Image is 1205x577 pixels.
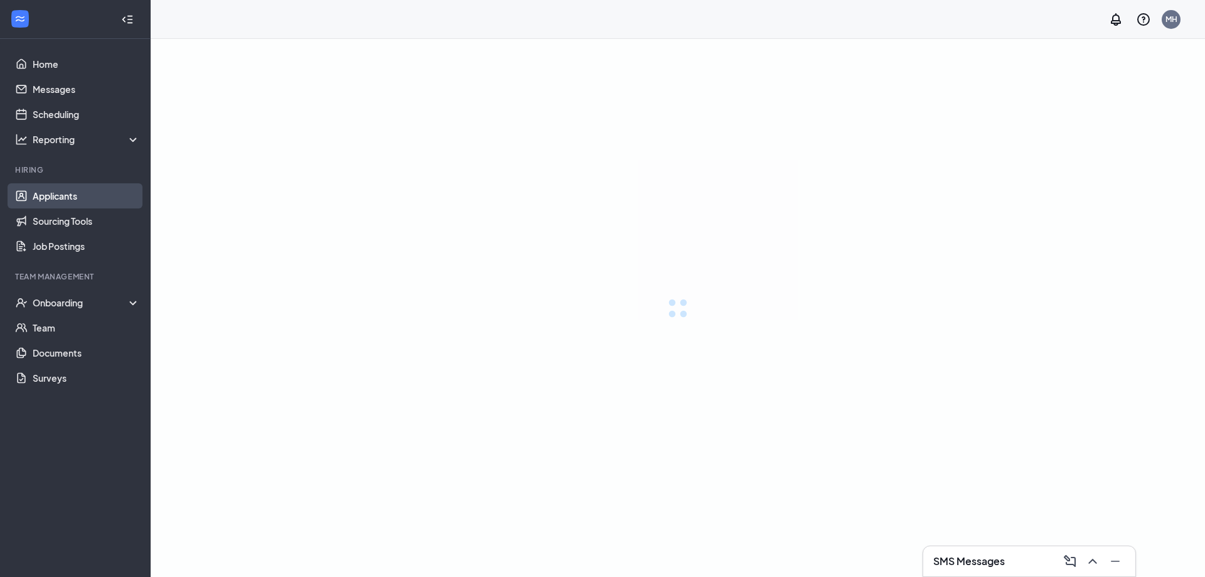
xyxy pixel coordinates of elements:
[15,271,137,282] div: Team Management
[33,340,140,365] a: Documents
[33,208,140,234] a: Sourcing Tools
[1060,551,1080,571] button: ComposeMessage
[1108,12,1123,27] svg: Notifications
[14,13,26,25] svg: WorkstreamLogo
[33,77,140,102] a: Messages
[15,164,137,175] div: Hiring
[33,315,140,340] a: Team
[121,13,134,26] svg: Collapse
[15,133,28,146] svg: Analysis
[1083,551,1103,571] button: ChevronUp
[1108,554,1123,569] svg: Minimize
[33,296,129,309] div: Onboarding
[33,183,140,208] a: Applicants
[1085,554,1100,569] svg: ChevronUp
[15,296,28,309] svg: UserCheck
[33,51,140,77] a: Home
[33,133,141,146] div: Reporting
[933,554,1005,568] h3: SMS Messages
[33,365,140,391] a: Surveys
[1063,554,1078,569] svg: ComposeMessage
[33,234,140,259] a: Job Postings
[1136,12,1151,27] svg: QuestionInfo
[1165,14,1177,24] div: MH
[1105,551,1125,571] button: Minimize
[33,102,140,127] a: Scheduling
